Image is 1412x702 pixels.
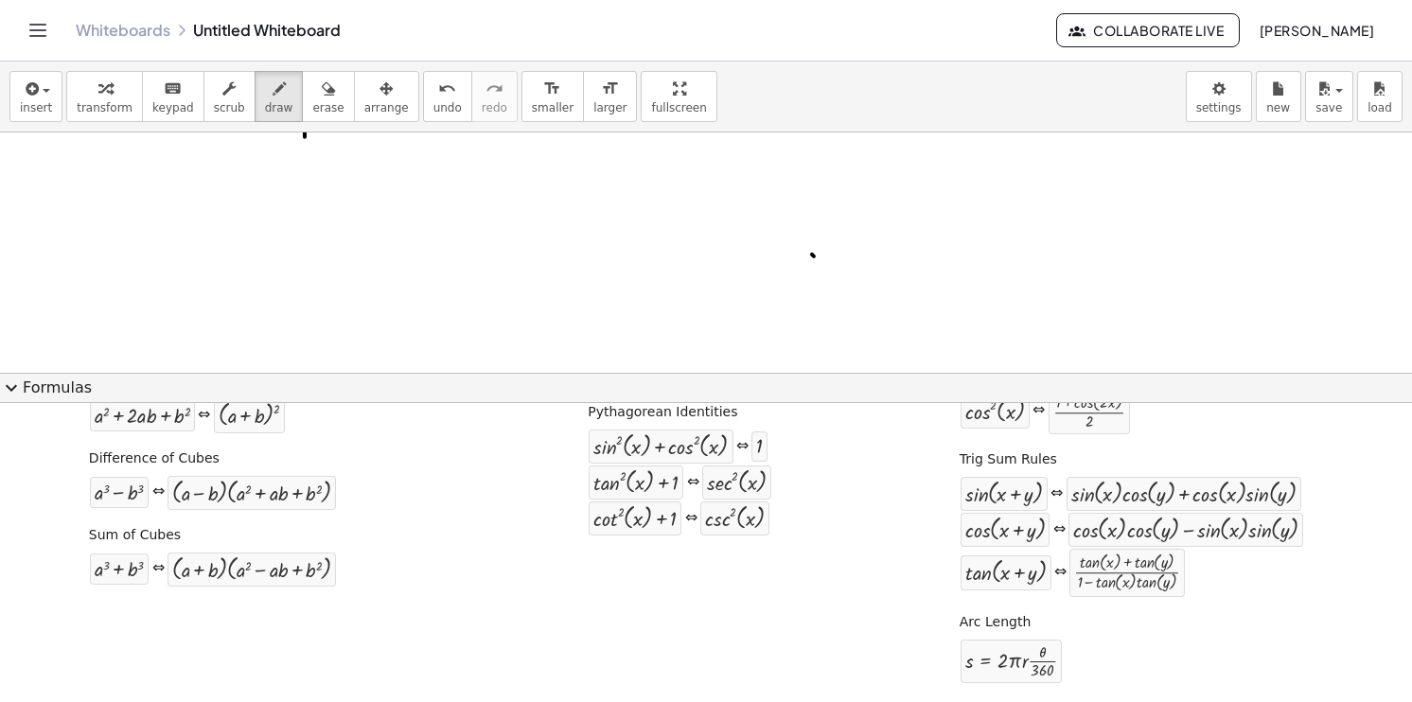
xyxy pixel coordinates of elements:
[1244,13,1389,47] button: [PERSON_NAME]
[601,78,619,100] i: format_size
[1196,101,1242,114] span: settings
[1368,101,1392,114] span: load
[9,71,62,122] button: insert
[687,472,699,494] div: ⇔
[265,101,293,114] span: draw
[736,436,749,458] div: ⇔
[142,71,204,122] button: keyboardkeypad
[1053,519,1066,541] div: ⇔
[302,71,354,122] button: erase
[1072,22,1224,39] span: Collaborate Live
[521,71,584,122] button: format_sizesmaller
[685,508,697,530] div: ⇔
[1259,22,1374,39] span: [PERSON_NAME]
[1266,101,1290,114] span: new
[89,526,181,545] label: Sum of Cubes
[1256,71,1301,122] button: new
[312,101,344,114] span: erase
[543,78,561,100] i: format_size
[76,21,170,40] a: Whiteboards
[438,78,456,100] i: undo
[1186,71,1252,122] button: settings
[1315,101,1342,114] span: save
[77,101,132,114] span: transform
[588,403,737,422] label: Pythagorean Identities
[532,101,574,114] span: smaller
[482,101,507,114] span: redo
[364,101,409,114] span: arrange
[583,71,637,122] button: format_sizelarger
[960,613,1031,632] label: Arc Length
[960,450,1057,469] label: Trig Sum Rules
[255,71,304,122] button: draw
[152,558,165,580] div: ⇔
[651,101,706,114] span: fullscreen
[198,405,210,427] div: ⇔
[164,78,182,100] i: keyboard
[152,482,165,503] div: ⇔
[214,101,245,114] span: scrub
[1056,13,1240,47] button: Collaborate Live
[1033,400,1045,422] div: ⇔
[152,101,194,114] span: keypad
[1305,71,1353,122] button: save
[23,15,53,45] button: Toggle navigation
[593,101,627,114] span: larger
[433,101,462,114] span: undo
[1357,71,1403,122] button: load
[1050,483,1063,505] div: ⇔
[89,449,220,468] label: Difference of Cubes
[485,78,503,100] i: redo
[1054,562,1067,584] div: ⇔
[641,71,716,122] button: fullscreen
[203,71,256,122] button: scrub
[423,71,472,122] button: undoundo
[20,101,52,114] span: insert
[354,71,419,122] button: arrange
[471,71,518,122] button: redoredo
[66,71,143,122] button: transform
